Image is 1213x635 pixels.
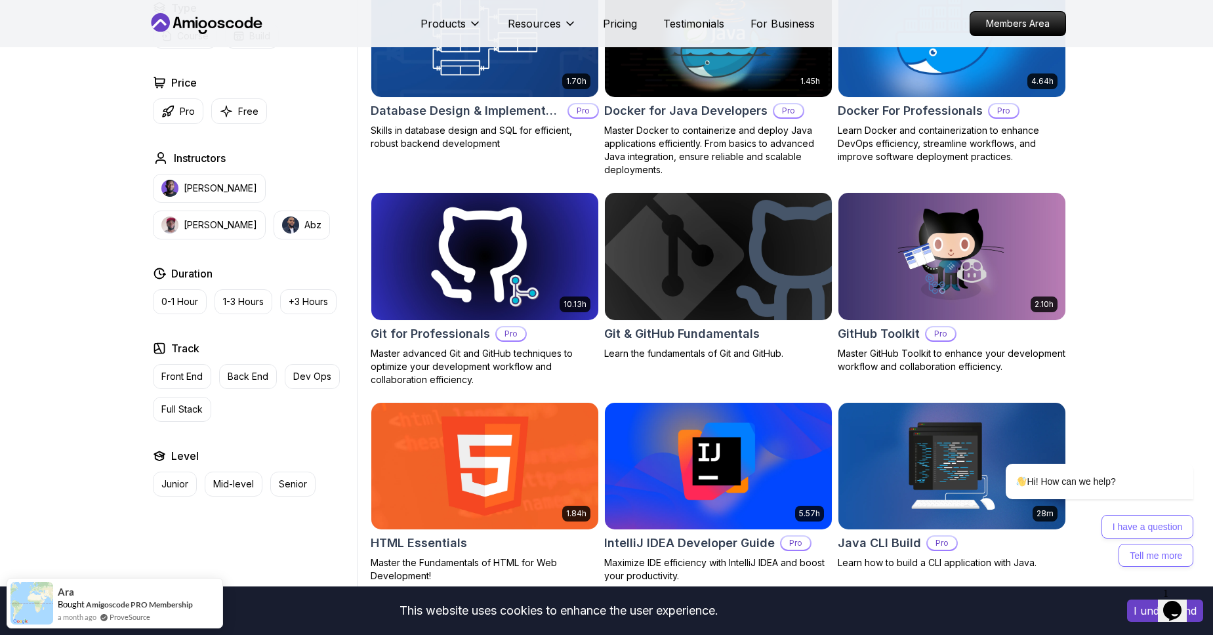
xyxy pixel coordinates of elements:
[964,345,1200,576] iframe: chat widget
[110,611,150,623] a: ProveSource
[180,105,195,118] p: Pro
[604,124,833,176] p: Master Docker to containerize and deploy Java applications efficiently. From basics to advanced J...
[421,16,466,31] p: Products
[1035,299,1054,310] p: 2.10h
[58,611,96,623] span: a month ago
[605,403,832,530] img: IntelliJ IDEA Developer Guide card
[838,102,983,120] h2: Docker For Professionals
[838,347,1066,373] p: Master GitHub Toolkit to enhance your development workflow and collaboration efficiency.
[838,556,1066,569] p: Learn how to build a CLI application with Java.
[781,537,810,550] p: Pro
[604,556,833,583] p: Maximize IDE efficiency with IntelliJ IDEA and boost your productivity.
[289,295,328,308] p: +3 Hours
[282,216,299,234] img: instructor img
[285,364,340,389] button: Dev Ops
[58,586,74,598] span: Ara
[304,218,321,232] p: Abz
[497,327,525,340] p: Pro
[569,104,598,117] p: Pro
[838,534,921,552] h2: Java CLI Build
[508,16,577,42] button: Resources
[223,295,264,308] p: 1-3 Hours
[566,508,586,519] p: 1.84h
[153,174,266,203] button: instructor img[PERSON_NAME]
[161,216,178,234] img: instructor img
[219,364,277,389] button: Back End
[171,75,197,91] h2: Price
[750,16,815,31] a: For Business
[800,76,820,87] p: 1.45h
[238,105,258,118] p: Free
[838,124,1066,163] p: Learn Docker and containerization to enhance DevOps efficiency, streamline workflows, and improve...
[184,218,257,232] p: [PERSON_NAME]
[604,402,833,583] a: IntelliJ IDEA Developer Guide card5.57hIntelliJ IDEA Developer GuideProMaximize IDE efficiency wi...
[605,193,832,320] img: Git & GitHub Fundamentals card
[153,472,197,497] button: Junior
[508,16,561,31] p: Resources
[564,299,586,310] p: 10.13h
[161,180,178,197] img: instructor img
[161,295,198,308] p: 0-1 Hour
[604,192,833,360] a: Git & GitHub Fundamentals cardGit & GitHub FundamentalsLearn the fundamentals of Git and GitHub.
[161,403,203,416] p: Full Stack
[171,340,199,356] h2: Track
[211,98,267,124] button: Free
[153,98,203,124] button: Pro
[970,11,1066,36] a: Members Area
[1158,583,1200,622] iframe: chat widget
[838,403,1065,530] img: Java CLI Build card
[371,325,490,343] h2: Git for Professionals
[371,124,599,150] p: Skills in database design and SQL for efficient, robust backend development
[774,104,803,117] p: Pro
[161,478,188,491] p: Junior
[566,76,586,87] p: 1.70h
[153,289,207,314] button: 0-1 Hour
[1127,600,1203,622] button: Accept cookies
[274,211,330,239] button: instructor imgAbz
[270,472,316,497] button: Senior
[171,266,213,281] h2: Duration
[970,12,1065,35] p: Members Area
[58,599,85,609] span: Bought
[10,582,53,625] img: provesource social proof notification image
[174,150,226,166] h2: Instructors
[153,397,211,422] button: Full Stack
[161,370,203,383] p: Front End
[371,192,599,386] a: Git for Professionals card10.13hGit for ProfessionalsProMaster advanced Git and GitHub techniques...
[365,190,604,323] img: Git for Professionals card
[604,347,833,360] p: Learn the fundamentals of Git and GitHub.
[926,327,955,340] p: Pro
[205,472,262,497] button: Mid-level
[171,448,199,464] h2: Level
[184,182,257,195] p: [PERSON_NAME]
[603,16,637,31] a: Pricing
[293,370,331,383] p: Dev Ops
[371,403,598,530] img: HTML Essentials card
[604,534,775,552] h2: IntelliJ IDEA Developer Guide
[10,596,1107,625] div: This website uses cookies to enhance the user experience.
[989,104,1018,117] p: Pro
[1031,76,1054,87] p: 4.64h
[663,16,724,31] a: Testimonials
[371,402,599,583] a: HTML Essentials card1.84hHTML EssentialsMaster the Fundamentals of HTML for Web Development!
[371,347,599,386] p: Master advanced Git and GitHub techniques to optimize your development workflow and collaboration...
[838,193,1065,320] img: GitHub Toolkit card
[280,289,337,314] button: +3 Hours
[279,478,307,491] p: Senior
[228,370,268,383] p: Back End
[86,600,193,609] a: Amigoscode PRO Membership
[213,478,254,491] p: Mid-level
[838,402,1066,570] a: Java CLI Build card28mJava CLI BuildProLearn how to build a CLI application with Java.
[153,211,266,239] button: instructor img[PERSON_NAME]
[604,325,760,343] h2: Git & GitHub Fundamentals
[928,537,956,550] p: Pro
[371,102,562,120] h2: Database Design & Implementation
